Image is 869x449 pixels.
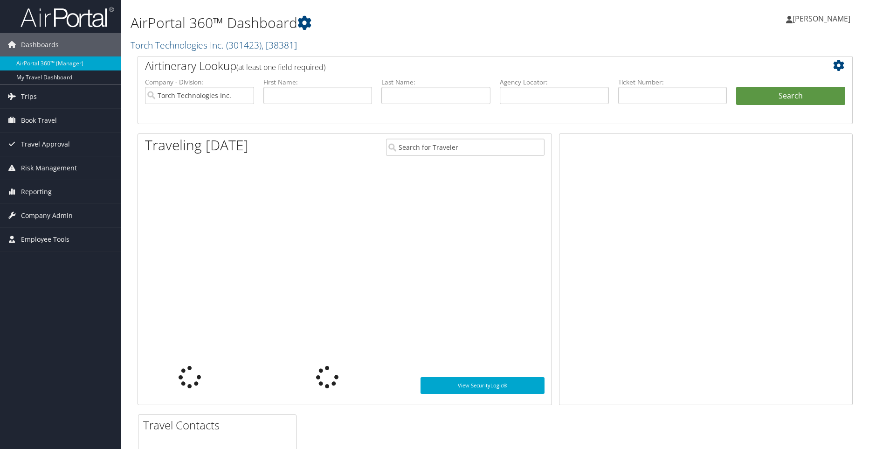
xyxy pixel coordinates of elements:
[262,39,297,51] span: , [ 38381 ]
[21,109,57,132] span: Book Travel
[145,58,786,74] h2: Airtinerary Lookup
[263,77,372,87] label: First Name:
[386,139,544,156] input: Search for Traveler
[21,33,59,56] span: Dashboards
[21,85,37,108] span: Trips
[21,180,52,203] span: Reporting
[793,14,850,24] span: [PERSON_NAME]
[131,13,617,33] h1: AirPortal 360™ Dashboard
[21,228,69,251] span: Employee Tools
[226,39,262,51] span: ( 301423 )
[21,133,70,156] span: Travel Approval
[421,377,545,394] a: View SecurityLogic®
[618,77,727,87] label: Ticket Number:
[236,62,325,72] span: (at least one field required)
[21,156,77,180] span: Risk Management
[145,77,254,87] label: Company - Division:
[21,6,114,28] img: airportal-logo.png
[381,77,490,87] label: Last Name:
[786,5,860,33] a: [PERSON_NAME]
[143,417,296,433] h2: Travel Contacts
[21,204,73,227] span: Company Admin
[500,77,609,87] label: Agency Locator:
[736,87,845,105] button: Search
[145,135,248,155] h1: Traveling [DATE]
[131,39,297,51] a: Torch Technologies Inc.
